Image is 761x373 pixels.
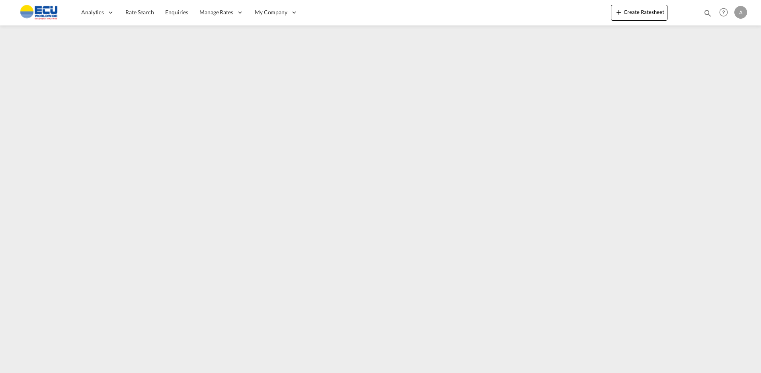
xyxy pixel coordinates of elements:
[81,8,104,16] span: Analytics
[12,4,66,21] img: 6cccb1402a9411edb762cf9624ab9cda.png
[734,6,747,19] div: A
[703,9,712,21] div: icon-magnify
[717,6,734,20] div: Help
[717,6,730,19] span: Help
[614,7,624,17] md-icon: icon-plus 400-fg
[611,5,667,21] button: icon-plus 400-fgCreate Ratesheet
[165,9,188,16] span: Enquiries
[255,8,287,16] span: My Company
[703,9,712,17] md-icon: icon-magnify
[125,9,154,16] span: Rate Search
[199,8,233,16] span: Manage Rates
